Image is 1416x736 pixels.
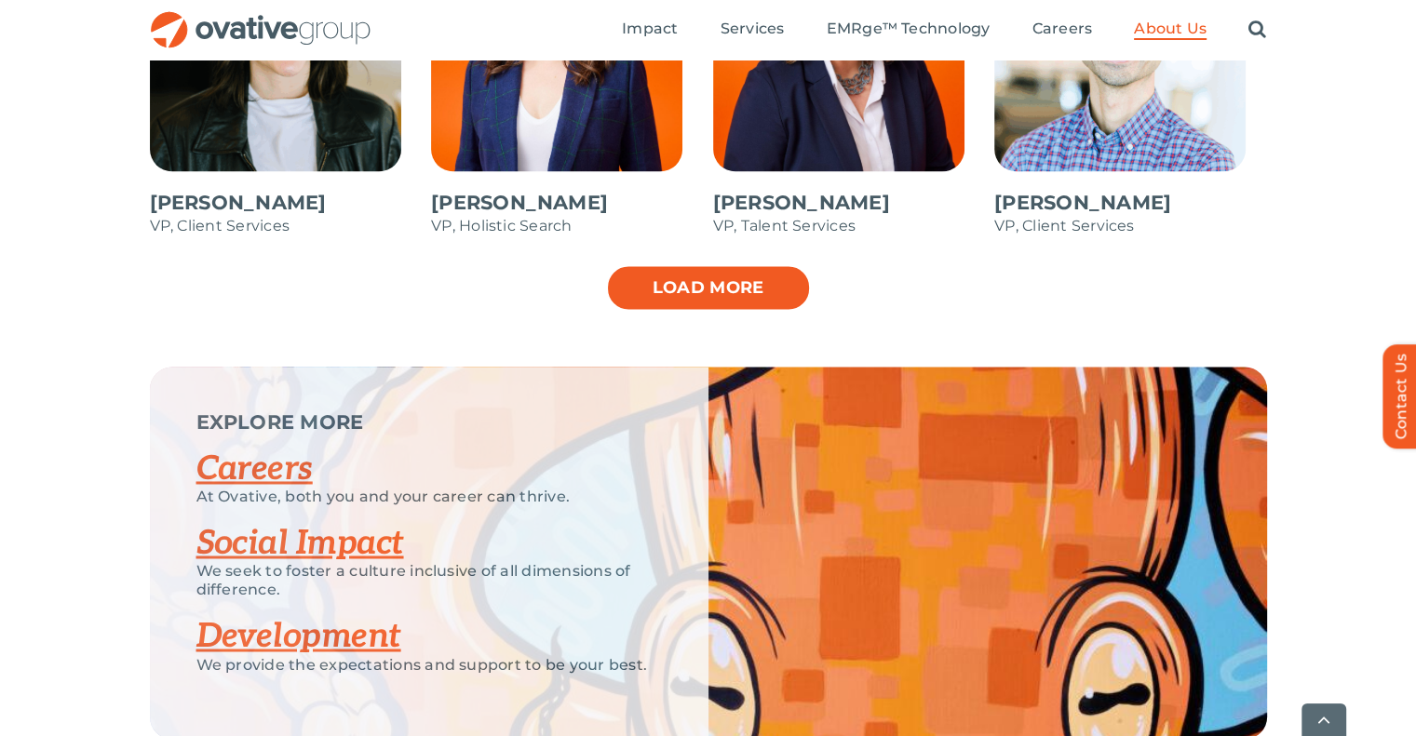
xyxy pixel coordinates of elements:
span: About Us [1134,20,1207,38]
a: Social Impact [196,523,404,564]
a: About Us [1134,20,1207,40]
span: Impact [622,20,678,38]
a: Careers [1032,20,1093,40]
p: We seek to foster a culture inclusive of all dimensions of difference. [196,562,662,599]
a: OG_Full_horizontal_RGB [149,9,372,27]
a: EMRge™ Technology [826,20,990,40]
p: EXPLORE MORE [196,413,662,432]
p: We provide the expectations and support to be your best. [196,655,662,674]
p: At Ovative, both you and your career can thrive. [196,488,662,506]
a: Impact [622,20,678,40]
a: Load more [606,264,811,311]
span: EMRge™ Technology [826,20,990,38]
a: Search [1248,20,1266,40]
a: Careers [196,448,313,489]
a: Services [721,20,785,40]
span: Careers [1032,20,1093,38]
a: Development [196,616,401,657]
span: Services [721,20,785,38]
